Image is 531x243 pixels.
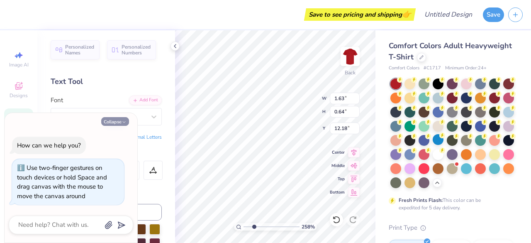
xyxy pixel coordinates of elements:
[51,76,162,87] div: Text Tool
[330,150,345,155] span: Center
[399,197,443,204] strong: Fresh Prints Flash:
[483,7,504,22] button: Save
[424,65,441,72] span: # C1717
[10,92,28,99] span: Designs
[17,141,81,150] div: How can we help you?
[51,96,63,105] label: Font
[330,163,345,169] span: Middle
[389,223,514,233] div: Print Type
[330,189,345,195] span: Bottom
[389,41,512,62] span: Comfort Colors Adult Heavyweight T-Shirt
[101,117,129,126] button: Collapse
[345,69,356,76] div: Back
[306,8,414,21] div: Save to see pricing and shipping
[330,176,345,182] span: Top
[445,65,487,72] span: Minimum Order: 24 +
[302,223,315,231] span: 258 %
[342,48,358,65] img: Back
[122,44,151,56] span: Personalized Numbers
[129,96,162,105] div: Add Font
[9,61,29,68] span: Image AI
[65,44,95,56] span: Personalized Names
[418,6,479,23] input: Untitled Design
[17,164,107,200] div: Use two-finger gestures on touch devices or hold Space and drag canvas with the mouse to move the...
[389,65,419,72] span: Comfort Colors
[402,9,411,19] span: 👉
[399,196,501,211] div: This color can be expedited for 5 day delivery.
